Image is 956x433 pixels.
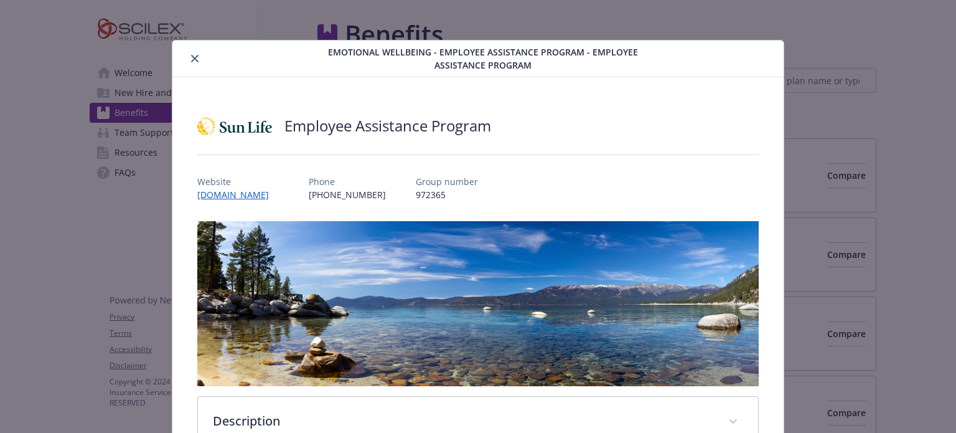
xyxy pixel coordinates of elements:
p: Phone [309,175,386,188]
p: Group number [416,175,478,188]
button: close [187,51,202,66]
p: 972365 [416,188,478,201]
a: [DOMAIN_NAME] [197,189,279,201]
img: banner [197,221,758,386]
p: Website [197,175,279,188]
p: Description [213,412,713,431]
p: [PHONE_NUMBER] [309,188,386,201]
span: Emotional Wellbeing - Employee Assistance Program - Employee Assistance Program [302,45,663,72]
img: Sun Life Financial [197,107,272,145]
h2: Employee Assistance Program [284,115,491,136]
